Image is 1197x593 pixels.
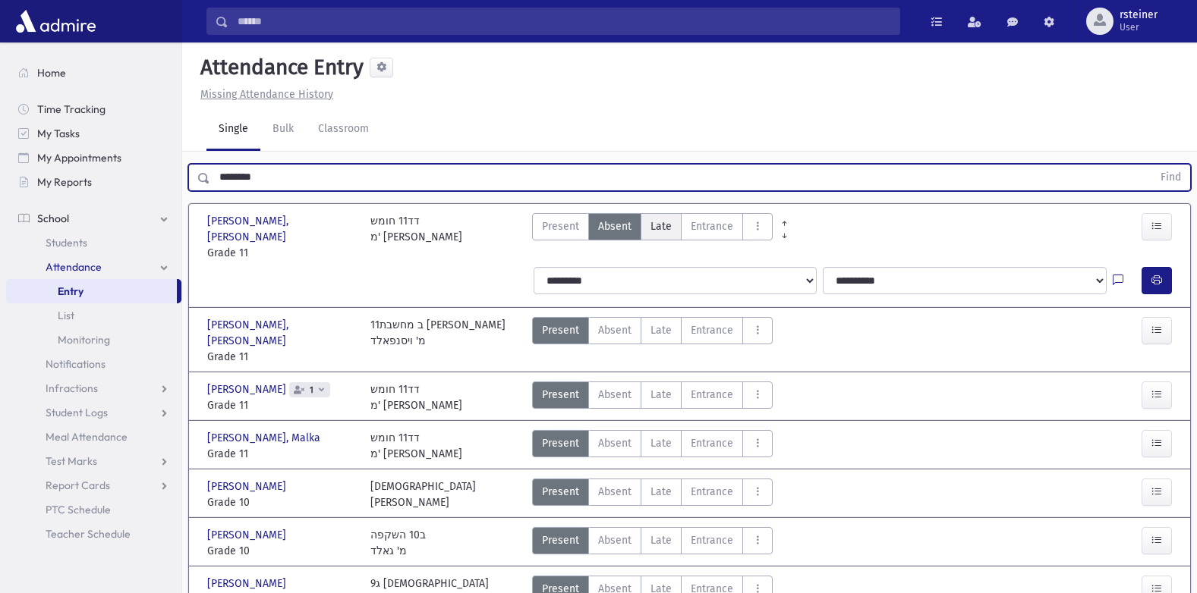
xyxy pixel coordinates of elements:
[207,349,355,365] span: Grade 11
[228,8,899,35] input: Search
[691,218,733,234] span: Entrance
[6,303,181,328] a: List
[370,478,476,510] div: [DEMOGRAPHIC_DATA] [PERSON_NAME]
[598,218,632,234] span: Absent
[691,435,733,451] span: Entrance
[542,532,579,548] span: Present
[598,322,632,338] span: Absent
[46,381,98,395] span: Infractions
[46,236,87,249] span: Students
[370,527,426,559] div: ב10 השקפה מ' גאלד
[542,484,579,500] span: Present
[6,522,181,546] a: Teacher Schedule
[37,102,106,116] span: Time Tracking
[6,255,181,279] a: Attendance
[37,212,69,225] span: School
[46,454,97,468] span: Test Marks
[6,449,181,473] a: Test Marks
[46,260,102,274] span: Attendance
[542,218,579,234] span: Present
[6,279,177,303] a: Entry
[542,322,579,338] span: Present
[370,317,506,365] div: 11ב מחשבת [PERSON_NAME] מ' ויסנפאלד
[37,151,121,165] span: My Appointments
[532,430,773,462] div: AttTypes
[691,387,733,403] span: Entrance
[6,97,181,121] a: Time Tracking
[6,328,181,352] a: Monitoring
[691,532,733,548] span: Entrance
[207,446,355,462] span: Grade 11
[58,333,110,347] span: Monitoring
[650,218,672,234] span: Late
[650,387,672,403] span: Late
[46,503,111,516] span: PTC Schedule
[58,284,83,298] span: Entry
[46,357,106,371] span: Notifications
[37,127,80,140] span: My Tasks
[207,494,355,510] span: Grade 10
[650,484,672,500] span: Late
[691,484,733,500] span: Entrance
[6,497,181,522] a: PTC Schedule
[598,387,632,403] span: Absent
[207,430,323,446] span: [PERSON_NAME], Malka
[306,108,381,151] a: Classroom
[6,473,181,497] a: Report Cards
[46,527,131,541] span: Teacher Schedule
[532,317,773,365] div: AttTypes
[598,532,632,548] span: Absent
[598,435,632,451] span: Absent
[307,385,317,395] span: 1
[206,108,260,151] a: Single
[37,175,92,189] span: My Reports
[532,527,773,559] div: AttTypes
[207,317,355,349] span: [PERSON_NAME], [PERSON_NAME]
[207,213,355,245] span: [PERSON_NAME], [PERSON_NAME]
[691,322,733,338] span: Entrance
[6,352,181,376] a: Notifications
[58,309,74,322] span: List
[370,213,462,261] div: דד11 חומש מ' [PERSON_NAME]
[207,527,289,543] span: [PERSON_NAME]
[370,430,462,462] div: דד11 חומש מ' [PERSON_NAME]
[46,430,128,444] span: Meal Attendance
[532,213,773,261] div: AttTypes
[207,381,289,397] span: [PERSON_NAME]
[194,55,364,80] h5: Attendance Entry
[46,478,110,492] span: Report Cards
[532,478,773,510] div: AttTypes
[598,484,632,500] span: Absent
[1151,165,1190,190] button: Find
[650,322,672,338] span: Late
[1120,21,1158,33] span: User
[12,6,99,36] img: AdmirePro
[6,206,181,231] a: School
[6,425,181,449] a: Meal Attendance
[542,435,579,451] span: Present
[532,381,773,413] div: AttTypes
[650,435,672,451] span: Late
[6,231,181,255] a: Students
[6,170,181,194] a: My Reports
[207,245,355,261] span: Grade 11
[207,397,355,413] span: Grade 11
[207,576,289,591] span: [PERSON_NAME]
[6,61,181,85] a: Home
[260,108,306,151] a: Bulk
[370,381,462,413] div: דד11 חומש מ' [PERSON_NAME]
[6,400,181,425] a: Student Logs
[200,88,333,101] u: Missing Attendance History
[6,376,181,400] a: Infractions
[194,88,333,101] a: Missing Attendance History
[6,121,181,146] a: My Tasks
[37,66,66,80] span: Home
[6,146,181,170] a: My Appointments
[650,532,672,548] span: Late
[542,387,579,403] span: Present
[46,406,108,419] span: Student Logs
[1120,9,1158,21] span: rsteiner
[207,543,355,559] span: Grade 10
[207,478,289,494] span: [PERSON_NAME]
